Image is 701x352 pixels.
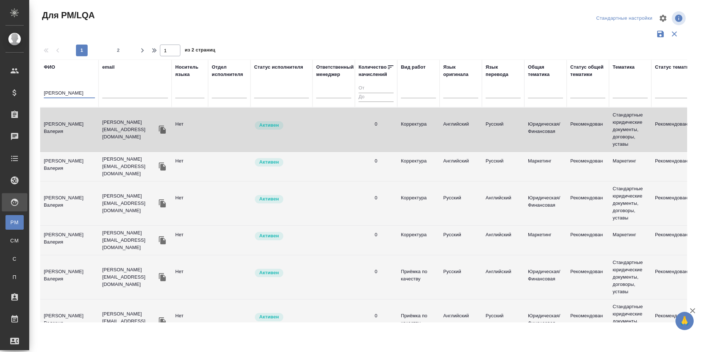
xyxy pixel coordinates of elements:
td: Корректура [397,191,440,216]
td: Русский [440,227,482,253]
p: Активен [259,313,279,321]
td: Стандартные юридические документы, договоры, уставы [609,108,651,152]
span: CM [9,237,20,244]
div: Общая тематика [528,64,563,78]
div: email [102,64,115,71]
td: Приёмка по качеству [397,309,440,334]
p: Активен [259,232,279,240]
div: Вид работ [401,64,426,71]
a: П [5,270,24,284]
td: Корректура [397,227,440,253]
p: Активен [259,158,279,166]
button: Скопировать [157,198,168,209]
td: Корректура [397,117,440,142]
div: 0 [375,312,377,320]
div: Рядовой исполнитель: назначай с учетом рейтинга [254,231,309,241]
div: Количество начислений [359,64,387,78]
button: Скопировать [157,161,168,172]
div: Тематика [613,64,635,71]
p: [PERSON_NAME][EMAIL_ADDRESS][DOMAIN_NAME] [102,192,157,214]
div: split button [594,13,654,24]
td: [PERSON_NAME] Валерия [40,191,99,216]
td: Английский [440,117,482,142]
td: Рекомендован [567,264,609,290]
td: [PERSON_NAME] Валерия [40,154,99,179]
td: [PERSON_NAME] Валерия [40,227,99,253]
td: Рекомендован [567,309,609,334]
td: Нет [172,117,208,142]
td: Рекомендован [567,227,609,253]
span: PM [9,219,20,226]
a: С [5,252,24,266]
div: Рядовой исполнитель: назначай с учетом рейтинга [254,194,309,204]
div: Ответственный менеджер [316,64,354,78]
td: Приёмка по качеству [397,264,440,290]
td: Рекомендован [567,154,609,179]
div: Статус исполнителя [254,64,303,71]
input: От [359,84,394,93]
td: Английский [440,309,482,334]
div: Статус тематики [655,64,694,71]
span: из 2 страниц [185,46,215,56]
td: Юридическая/Финансовая [524,117,567,142]
span: П [9,273,20,281]
td: Рекомендован [567,191,609,216]
td: Русский [440,191,482,216]
td: Английский [482,191,524,216]
p: [PERSON_NAME][EMAIL_ADDRESS][DOMAIN_NAME] [102,310,157,332]
div: Статус общей тематики [570,64,605,78]
div: ФИО [44,64,55,71]
td: Английский [482,264,524,290]
td: Стандартные юридические документы, договоры, уставы [609,255,651,299]
td: [PERSON_NAME] Валерия [40,309,99,334]
div: Рядовой исполнитель: назначай с учетом рейтинга [254,312,309,322]
div: Язык оригинала [443,64,478,78]
td: [PERSON_NAME] Валерия [40,264,99,290]
button: Скопировать [157,124,168,135]
p: Активен [259,122,279,129]
td: [PERSON_NAME] Валерия [40,117,99,142]
button: Скопировать [157,316,168,327]
td: Русский [482,154,524,179]
div: 0 [375,268,377,275]
p: Активен [259,269,279,276]
td: Русский [440,264,482,290]
td: Стандартные юридические документы, договоры, уставы [609,299,651,343]
td: Нет [172,264,208,290]
td: Рекомендован [567,117,609,142]
p: [PERSON_NAME][EMAIL_ADDRESS][DOMAIN_NAME] [102,156,157,177]
span: Для PM/LQA [40,9,95,21]
td: Нет [172,191,208,216]
td: Нет [172,309,208,334]
button: 🙏 [675,312,694,330]
div: Язык перевода [486,64,521,78]
p: [PERSON_NAME][EMAIL_ADDRESS][DOMAIN_NAME] [102,266,157,288]
button: Сбросить фильтры [667,27,681,41]
a: PM [5,215,24,230]
div: Рядовой исполнитель: назначай с учетом рейтинга [254,120,309,130]
p: Активен [259,195,279,203]
div: 0 [375,194,377,202]
p: [PERSON_NAME][EMAIL_ADDRESS][DOMAIN_NAME] [102,229,157,251]
button: Сохранить фильтры [654,27,667,41]
td: Английский [482,227,524,253]
td: Нет [172,227,208,253]
td: Маркетинг [524,227,567,253]
div: 0 [375,157,377,165]
td: Нет [172,154,208,179]
a: CM [5,233,24,248]
td: Маркетинг [609,154,651,179]
td: Маркетинг [524,154,567,179]
td: Стандартные юридические документы, договоры, уставы [609,181,651,225]
div: Отдел исполнителя [212,64,247,78]
td: Русский [482,309,524,334]
td: Юридическая/Финансовая [524,191,567,216]
td: Юридическая/Финансовая [524,264,567,290]
div: 0 [375,120,377,128]
td: Русский [482,117,524,142]
div: Носитель языка [175,64,204,78]
input: До [359,93,394,102]
td: Юридическая/Финансовая [524,309,567,334]
span: Посмотреть информацию [672,11,687,25]
div: Рядовой исполнитель: назначай с учетом рейтинга [254,157,309,167]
